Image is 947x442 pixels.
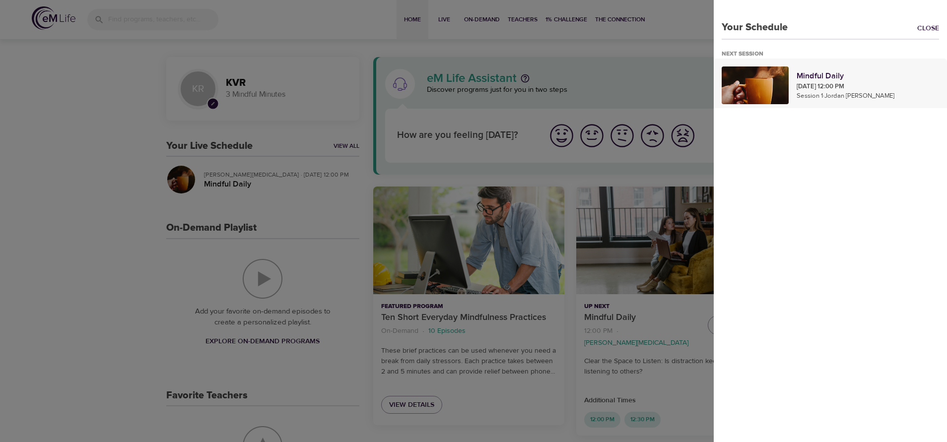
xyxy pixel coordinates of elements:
[797,91,939,101] p: Session 1 · Jordan [PERSON_NAME]
[714,20,788,35] p: Your Schedule
[797,70,939,82] p: Mindful Daily
[797,82,939,92] p: [DATE] 12:00 PM
[722,50,771,59] div: Next Session
[917,23,947,35] a: Close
